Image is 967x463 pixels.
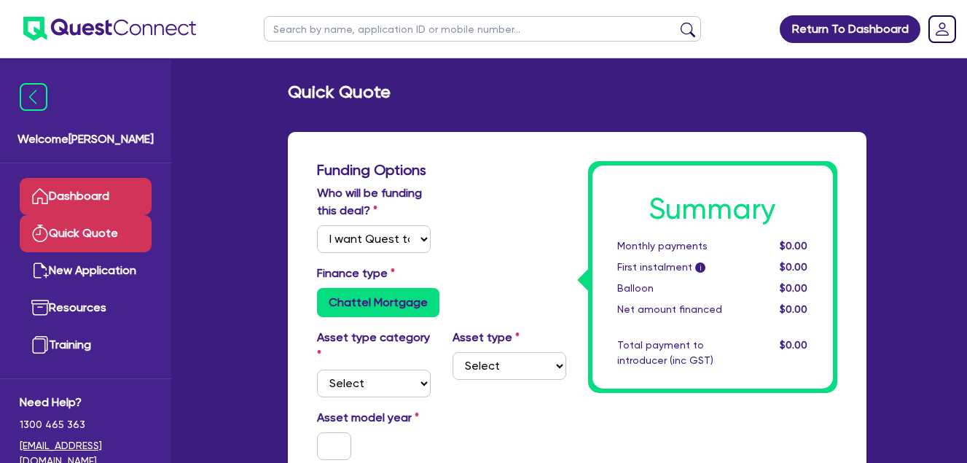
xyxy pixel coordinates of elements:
label: Finance type [317,265,395,282]
a: Training [20,327,152,364]
label: Asset model year [306,409,442,427]
img: new-application [31,262,49,279]
div: Net amount financed [606,302,748,317]
span: $0.00 [780,261,807,273]
a: Dropdown toggle [923,10,961,48]
span: $0.00 [780,282,807,294]
label: Asset type [453,329,520,346]
a: Return To Dashboard [780,15,920,43]
label: Chattel Mortgage [317,288,439,317]
span: i [695,262,705,273]
span: $0.00 [780,240,807,252]
span: $0.00 [780,303,807,315]
div: Monthly payments [606,238,748,254]
img: icon-menu-close [20,83,47,111]
div: Total payment to introducer (inc GST) [606,338,748,368]
div: First instalment [606,260,748,275]
img: training [31,336,49,354]
a: Resources [20,289,152,327]
span: Welcome [PERSON_NAME] [17,131,154,148]
h1: Summary [617,192,808,227]
img: quick-quote [31,225,49,242]
a: Dashboard [20,178,152,215]
div: Balloon [606,281,748,296]
h2: Quick Quote [288,82,391,103]
img: resources [31,299,49,316]
span: $0.00 [780,339,807,351]
span: 1300 465 363 [20,417,152,432]
img: quest-connect-logo-blue [23,17,196,41]
input: Search by name, application ID or mobile number... [264,16,701,42]
span: Need Help? [20,394,152,411]
a: Quick Quote [20,215,152,252]
label: Asset type category [317,329,431,364]
label: Who will be funding this deal? [317,184,431,219]
h3: Funding Options [317,161,566,179]
a: New Application [20,252,152,289]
